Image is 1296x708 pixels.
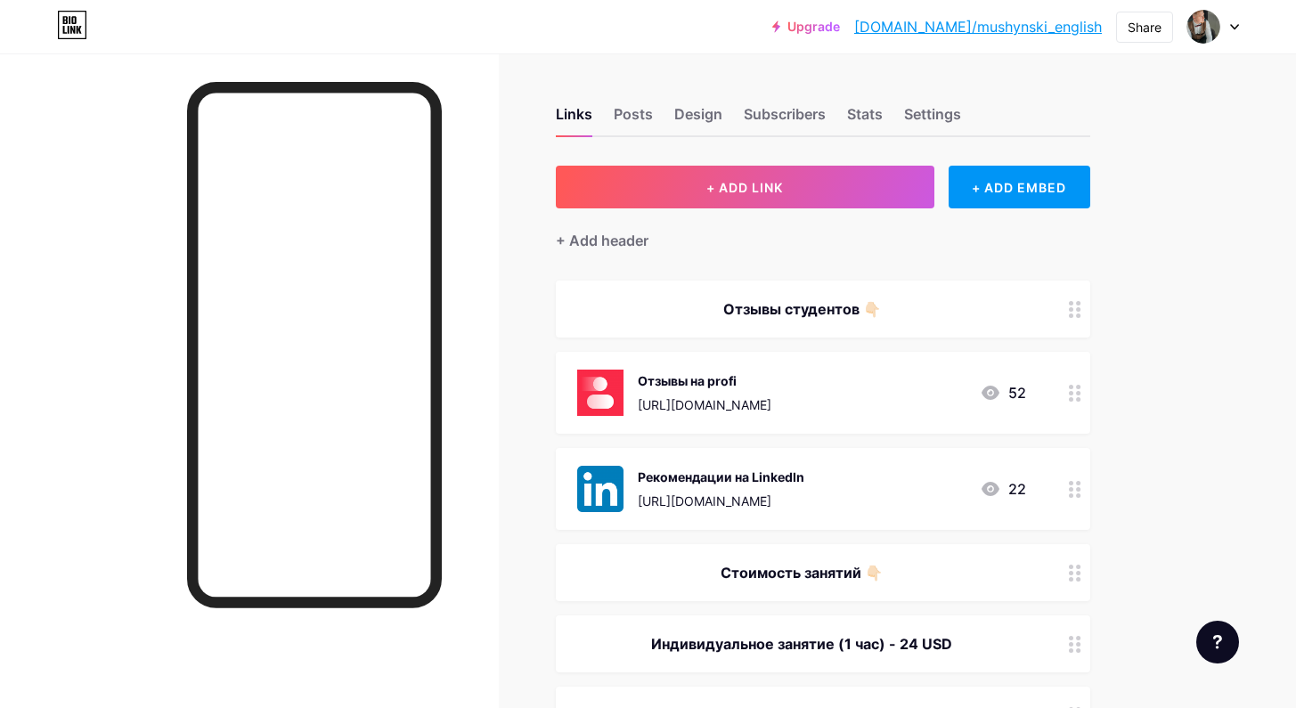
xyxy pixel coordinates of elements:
div: Links [556,103,592,135]
div: [URL][DOMAIN_NAME] [638,395,771,414]
div: [URL][DOMAIN_NAME] [638,492,804,510]
div: Settings [904,103,961,135]
div: 22 [980,478,1026,500]
button: + ADD LINK [556,166,934,208]
div: Отзывы студентов 👇🏻 [577,298,1026,320]
div: Share [1128,18,1162,37]
div: + Add header [556,230,648,251]
div: + ADD EMBED [949,166,1090,208]
div: Отзывы на profi [638,371,771,390]
div: Posts [614,103,653,135]
img: Отзывы на profi [577,370,624,416]
a: [DOMAIN_NAME]/mushynski_english [854,16,1102,37]
div: Subscribers [744,103,826,135]
img: Рекомендации на LinkedIn [577,466,624,512]
span: + ADD LINK [706,180,783,195]
div: 52 [980,382,1026,403]
div: Рекомендации на LinkedIn [638,468,804,486]
a: Upgrade [772,20,840,34]
div: Stats [847,103,883,135]
div: Стоимость занятий 👇🏻 [577,562,1026,583]
div: Design [674,103,722,135]
img: Yahor Mushynski [1186,10,1220,44]
div: Индивидуальное занятие (1 час) - 24 USD [577,633,1026,655]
